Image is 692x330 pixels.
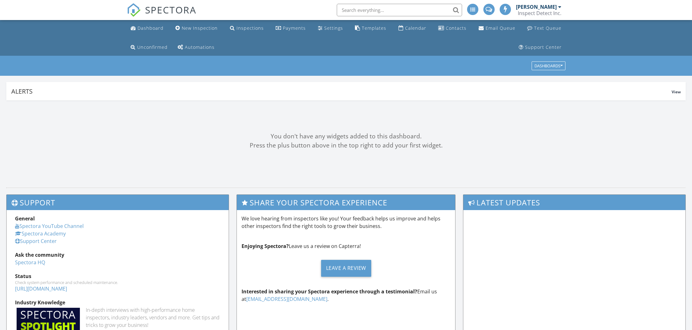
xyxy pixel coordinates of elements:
[138,25,164,31] div: Dashboard
[227,23,266,34] a: Inspections
[242,215,450,230] p: We love hearing from inspectors like you! Your feedback helps us improve and helps other inspecto...
[15,285,67,292] a: [URL][DOMAIN_NAME]
[273,23,308,34] a: Payments
[128,23,166,34] a: Dashboard
[127,3,141,17] img: The Best Home Inspection Software - Spectora
[237,25,264,31] div: Inspections
[11,87,672,95] div: Alerts
[534,25,561,31] div: Text Queue
[476,23,518,34] a: Email Queue
[127,8,196,22] a: SPECTORA
[182,25,218,31] div: New Inspection
[242,288,450,303] p: Email us at .
[173,23,220,34] a: New Inspection
[145,3,196,16] span: SPECTORA
[15,251,220,259] div: Ask the community
[7,195,229,210] h3: Support
[463,195,685,210] h3: Latest Updates
[516,42,564,53] a: Support Center
[6,141,686,150] div: Press the plus button above in the top right to add your first widget.
[128,42,170,53] a: Unconfirmed
[242,288,417,295] strong: Interested in sharing your Spectora experience through a testimonial?
[405,25,426,31] div: Calendar
[15,223,84,229] a: Spectora YouTube Channel
[324,25,343,31] div: Settings
[362,25,386,31] div: Templates
[337,4,462,16] input: Search everything...
[315,23,346,34] a: Settings
[15,215,35,222] strong: General
[525,44,562,50] div: Support Center
[86,306,220,329] div: In-depth interviews with high-performance home inspectors, industry leaders, vendors and more. Ge...
[185,44,215,50] div: Automations
[516,4,557,10] div: [PERSON_NAME]
[237,195,455,210] h3: Share Your Spectora Experience
[15,280,220,285] div: Check system performance and scheduled maintenance.
[446,25,466,31] div: Contacts
[15,272,220,280] div: Status
[246,296,327,302] a: [EMAIL_ADDRESS][DOMAIN_NAME]
[352,23,389,34] a: Templates
[283,25,306,31] div: Payments
[436,23,469,34] a: Contacts
[321,260,371,277] div: Leave a Review
[396,23,429,34] a: Calendar
[242,243,289,250] strong: Enjoying Spectora?
[532,62,565,70] button: Dashboards
[242,242,450,250] p: Leave us a review on Capterra!
[6,132,686,141] div: You don't have any widgets added to this dashboard.
[15,299,220,306] div: Industry Knowledge
[534,64,563,68] div: Dashboards
[242,255,450,281] a: Leave a Review
[672,89,681,95] span: View
[486,25,515,31] div: Email Queue
[525,23,564,34] a: Text Queue
[15,238,57,245] a: Support Center
[15,259,45,266] a: Spectora HQ
[15,230,66,237] a: Spectora Academy
[137,44,168,50] div: Unconfirmed
[518,10,561,16] div: Inspect Detect Inc.
[175,42,217,53] a: Automations (Basic)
